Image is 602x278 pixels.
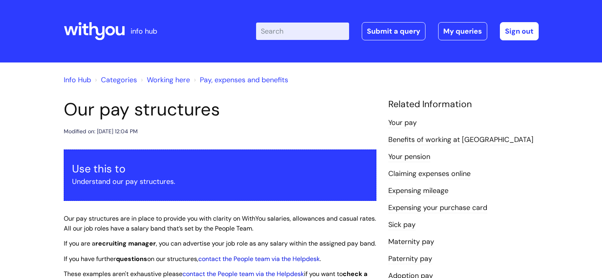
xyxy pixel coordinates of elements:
[200,75,288,85] a: Pay, expenses and benefits
[388,186,448,196] a: Expensing mileage
[147,75,190,85] a: Working here
[116,255,147,263] strong: questions
[362,22,425,40] a: Submit a query
[139,74,190,86] li: Working here
[72,163,368,175] h3: Use this to
[93,74,137,86] li: Solution home
[64,239,376,248] span: If you are a , you can advertise your job role as any salary within the assigned pay band.
[64,99,376,120] h1: Our pay structures
[64,127,138,136] div: Modified on: [DATE] 12:04 PM
[192,74,288,86] li: Pay, expenses and benefits
[388,135,534,145] a: Benefits of working at [GEOGRAPHIC_DATA]
[388,118,417,128] a: Your pay
[438,22,487,40] a: My queries
[131,25,157,38] p: info hub
[64,75,91,85] a: Info Hub
[101,75,137,85] a: Categories
[388,169,471,179] a: Claiming expenses online
[388,237,434,247] a: Maternity pay
[500,22,539,40] a: Sign out
[256,22,539,40] div: | -
[388,152,430,162] a: Your pension
[198,255,320,263] a: contact the People team via the Helpdesk
[72,175,368,188] p: Understand our pay structures.
[388,220,416,230] a: Sick pay
[256,23,349,40] input: Search
[388,203,487,213] a: Expensing your purchase card
[64,255,321,263] span: If you have further on our structures, .
[95,239,156,248] strong: recruiting manager
[388,254,432,264] a: Paternity pay
[64,214,376,233] span: Our pay structures are in place to provide you with clarity on WithYou salaries, allowances and c...
[388,99,539,110] h4: Related Information
[182,270,304,278] a: contact the People team via the Helpdesk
